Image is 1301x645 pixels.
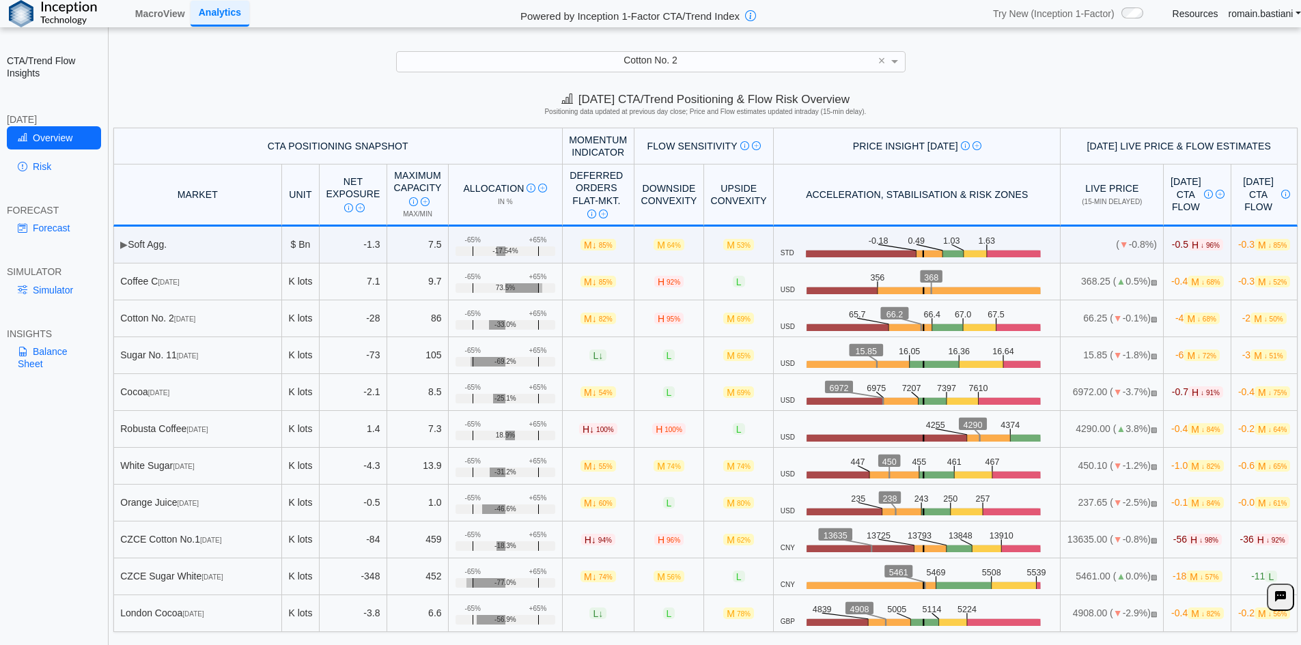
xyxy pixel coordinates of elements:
[1061,374,1164,411] td: 6972.00 ( -3.7%)
[1255,239,1290,250] span: M
[282,164,320,227] th: Unit
[884,493,899,503] text: 238
[973,141,981,150] img: Read More
[1216,190,1225,199] img: Read More
[723,313,754,324] span: M
[529,347,547,355] div: +65%
[7,266,101,278] div: SIMULATOR
[889,309,906,319] text: 66.2
[496,431,515,440] span: 18.9%
[1264,352,1283,360] span: ↓ 51%
[1268,426,1287,433] span: ↓ 64%
[7,113,101,126] div: [DATE]
[421,197,430,206] img: Read More
[320,485,387,521] td: -0.5
[723,239,754,250] span: M
[737,500,751,507] span: 80%
[723,386,754,398] span: M
[1151,463,1157,470] span: CLOSED: Session finished for the day.
[830,382,850,392] text: 6972
[781,140,1054,152] div: Price Insight [DATE]
[320,411,387,448] td: 1.4
[538,184,547,192] img: Read More
[178,500,199,507] span: [DATE]
[1061,227,1164,263] td: ( -0.8%)
[599,315,613,323] span: 82%
[737,315,751,323] span: 69%
[120,422,275,435] div: Robusta Coffee
[592,460,597,471] span: ↓
[1268,463,1287,470] span: ↓ 65%
[1188,239,1223,250] span: H
[1113,497,1123,508] span: ▼
[591,534,596,545] span: ↓
[326,175,380,213] div: Net Exposure
[1188,386,1223,398] span: H
[752,141,761,150] img: Read More
[282,448,320,485] td: K lots
[456,182,556,195] div: Allocation
[1005,419,1025,429] text: 4374
[958,309,975,319] text: 67.0
[496,284,515,292] span: 73.5%
[979,493,994,503] text: 257
[737,242,751,249] span: 53%
[529,531,547,539] div: +65%
[1113,349,1123,360] span: ▼
[1238,386,1291,398] span: -0.4
[1201,278,1220,286] span: ↓ 68%
[1268,242,1287,249] span: ↓ 85%
[589,423,594,434] span: ↓
[465,420,481,429] div: -65%
[940,382,960,392] text: 7397
[1268,389,1287,397] span: ↓ 75%
[587,210,596,218] img: Info
[1061,263,1164,300] td: 368.25 ( 0.5%)
[387,374,449,411] td: 8.5
[7,204,101,216] div: FORECAST
[7,216,101,240] a: Forecast
[492,247,518,255] span: -17.54%
[1151,389,1157,397] span: CLOSED: Session finished for the day.
[914,456,929,466] text: 455
[1201,242,1220,249] span: ↓ 96%
[910,530,934,541] text: 13793
[599,389,613,397] span: 54%
[599,210,608,218] img: Read More
[1113,460,1123,471] span: ▼
[387,263,449,300] td: 9.7
[1204,190,1213,199] img: Info
[320,337,387,374] td: -73
[781,360,795,368] span: USD
[901,345,923,356] text: 16.05
[1113,386,1123,397] span: ▼
[120,496,275,508] div: Orange Juice
[1238,276,1291,287] span: -0.3
[723,534,754,545] span: M
[740,141,749,150] img: Info
[1113,534,1123,545] span: ▼
[781,433,795,442] span: USD
[856,345,878,356] text: 15.85
[1238,175,1291,213] div: [DATE] CTA Flow
[1151,278,1157,286] span: CLOSED: Session finished for the day.
[654,239,684,250] span: M
[654,276,684,287] span: H
[120,533,275,545] div: CZCE Cotton No.1
[904,382,924,392] text: 7207
[529,384,547,392] div: +65%
[387,300,449,337] td: 86
[1171,497,1224,508] span: -0.1
[872,272,886,282] text: 356
[1238,460,1291,472] span: -0.6
[186,426,208,433] span: [DATE]
[982,235,999,245] text: 1.63
[947,493,961,503] text: 250
[282,521,320,558] td: K lots
[130,2,191,25] a: MacroView
[494,321,516,329] span: -33.0%
[1197,315,1216,323] span: ↓ 68%
[1172,239,1223,250] span: -0.5
[1171,423,1224,435] span: -0.4
[1188,423,1223,435] span: M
